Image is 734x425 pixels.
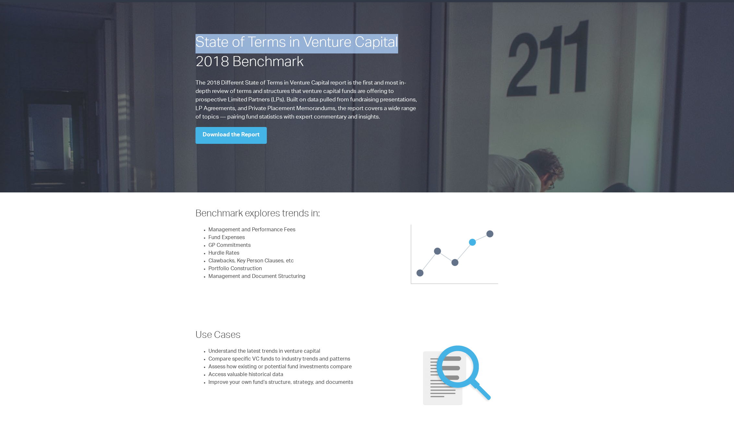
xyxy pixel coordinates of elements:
li: Assess how existing or potential fund investments compare [208,363,362,371]
li: Hurdle Rates [208,250,362,258]
li: GP Commitments [208,242,362,250]
p: The 2018 Different State of Terms in Venture Capital report is the first and most in-depth review... [195,79,421,122]
a: Download the Report [195,127,267,144]
li: Improve your own fund’s structure, strategy, and documents [208,379,362,387]
h3: Use Cases [195,329,362,342]
img: BenchmarkDots - 2 [407,208,504,303]
li: Compare specific VC funds to industry trends and patterns [208,356,362,363]
h1: State of Terms in Venture Capital 2018 Benchmark [195,34,421,73]
li: Management and Document Structuring [208,273,362,281]
h3: Benchmark explores trends in: [195,208,362,221]
li: Clawbacks, Key Person Clauses, etc [208,258,362,265]
img: DueDilgraphic-diff [407,329,504,424]
li: Access valuable historical data [208,371,362,379]
li: Understand the latest trends in venture capital [208,348,362,356]
li: Management and Performance Fees [208,226,362,234]
li: Portfolio Construction [208,265,362,273]
li: Fund Expenses [208,234,362,242]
